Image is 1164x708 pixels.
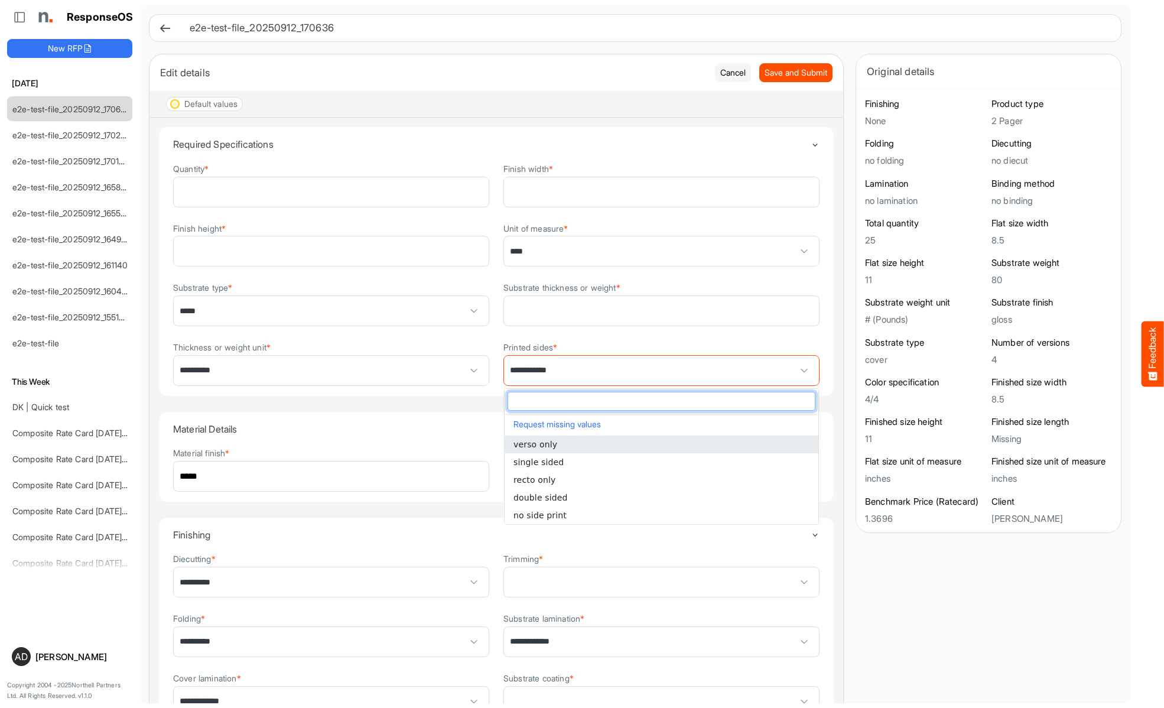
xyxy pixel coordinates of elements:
[865,178,986,190] h6: Lamination
[12,454,206,464] a: Composite Rate Card [DATE] mapping test_deleted
[865,275,986,285] h5: 11
[7,680,132,701] p: Copyright 2004 - 2025 Northell Partners Ltd. All Rights Reserved. v 1.1.0
[991,138,1112,150] h6: Diecutting
[12,104,131,114] a: e2e-test-file_20250912_170636
[865,394,986,404] h5: 4/4
[991,217,1112,229] h6: Flat size width
[67,11,134,24] h1: ResponseOS
[865,297,986,308] h6: Substrate weight unit
[991,178,1112,190] h6: Binding method
[865,235,986,245] h5: 25
[173,449,230,457] label: Material finish
[12,182,131,192] a: e2e-test-file_20250912_165858
[12,208,132,218] a: e2e-test-file_20250912_165500
[865,98,986,110] h6: Finishing
[513,457,564,467] span: single sided
[12,428,152,438] a: Composite Rate Card [DATE]_smaller
[765,66,827,79] span: Save and Submit
[991,456,1112,467] h6: Finished size unit of measure
[190,23,1102,33] h6: e2e-test-file_20250912_170636
[865,376,986,388] h6: Color specification
[991,98,1112,110] h6: Product type
[865,196,986,206] h5: no lamination
[173,224,226,233] label: Finish height
[991,297,1112,308] h6: Substrate finish
[1142,321,1164,387] button: Feedback
[513,511,567,520] span: no side print
[513,440,557,449] span: verso only
[865,456,986,467] h6: Flat size unit of measure
[991,355,1112,365] h5: 4
[511,417,812,432] button: Request missing values
[184,100,238,108] div: Default values
[865,416,986,428] h6: Finished size height
[503,164,553,173] label: Finish width
[15,652,28,661] span: AD
[12,312,129,322] a: e2e-test-file_20250912_155107
[173,412,820,446] summary: Toggle content
[173,674,241,683] label: Cover lamination
[991,155,1112,165] h5: no diecut
[173,518,820,552] summary: Toggle content
[7,77,132,90] h6: [DATE]
[503,343,557,352] label: Printed sides
[173,127,820,161] summary: Toggle content
[991,116,1112,126] h5: 2 Pager
[12,286,132,296] a: e2e-test-file_20250912_160454
[513,493,568,502] span: double sided
[160,64,706,81] div: Edit details
[35,652,128,661] div: [PERSON_NAME]
[991,235,1112,245] h5: 8.5
[991,473,1112,483] h5: inches
[865,314,986,324] h5: # (Pounds)
[12,156,129,166] a: e2e-test-file_20250912_170108
[991,376,1112,388] h6: Finished size width
[865,473,986,483] h5: inches
[503,224,568,233] label: Unit of measure
[504,388,819,524] div: dropdownlist
[173,424,811,434] h4: Material Details
[12,402,69,412] a: DK | Quick test
[7,39,132,58] button: New RFP
[12,130,131,140] a: e2e-test-file_20250912_170222
[173,530,811,540] h4: Finishing
[991,394,1112,404] h5: 8.5
[508,392,815,410] input: dropdownlistfilter
[991,337,1112,349] h6: Number of versions
[991,196,1112,206] h5: no binding
[173,164,209,173] label: Quantity
[865,138,986,150] h6: Folding
[715,63,751,82] button: Cancel
[505,436,818,524] ul: popup
[503,614,584,623] label: Substrate lamination
[991,434,1112,444] h5: Missing
[12,338,59,348] a: e2e-test-file
[173,343,271,352] label: Thickness or weight unit
[12,532,206,542] a: Composite Rate Card [DATE] mapping test_deleted
[991,257,1112,269] h6: Substrate weight
[991,514,1112,524] h5: [PERSON_NAME]
[865,257,986,269] h6: Flat size height
[759,63,833,82] button: Save and Submit Progress
[865,116,986,126] h5: None
[503,554,543,563] label: Trimming
[865,514,986,524] h5: 1.3696
[12,260,128,270] a: e2e-test-file_20250912_161140
[865,337,986,349] h6: Substrate type
[32,5,56,29] img: Northell
[865,496,986,508] h6: Benchmark Price (Ratecard)
[503,674,574,683] label: Substrate coating
[867,63,1110,80] div: Original details
[12,506,206,516] a: Composite Rate Card [DATE] mapping test_deleted
[865,434,986,444] h5: 11
[7,375,132,388] h6: This Week
[12,234,132,244] a: e2e-test-file_20250912_164942
[865,355,986,365] h5: cover
[12,480,206,490] a: Composite Rate Card [DATE] mapping test_deleted
[173,554,216,563] label: Diecutting
[991,275,1112,285] h5: 80
[503,283,620,292] label: Substrate thickness or weight
[865,217,986,229] h6: Total quantity
[991,496,1112,508] h6: Client
[991,314,1112,324] h5: gloss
